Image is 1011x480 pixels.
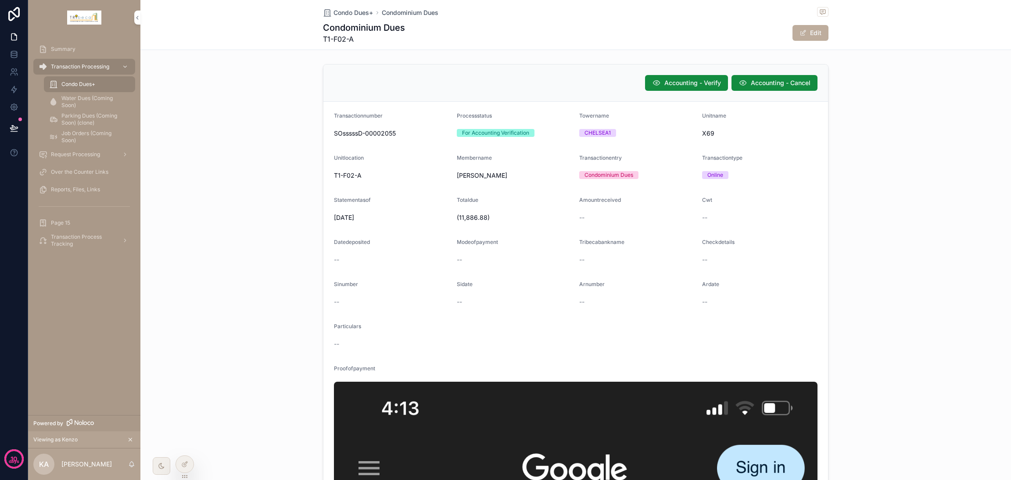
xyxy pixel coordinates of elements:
p: 10 [11,455,17,463]
div: Online [707,171,723,179]
span: Unitname [702,112,726,119]
a: Summary [33,41,135,57]
span: -- [702,297,707,306]
a: Powered by [28,415,140,431]
span: Reports, Files, Links [51,186,100,193]
span: Particulars [334,323,361,330]
span: Sinumber [334,281,358,287]
span: T1-F02-A [323,34,405,44]
span: Arnumber [579,281,605,287]
a: Transaction Processing [33,59,135,75]
a: Condo Dues+ [44,76,135,92]
div: Condominium Dues [584,171,633,179]
span: Transactionentry [579,154,622,161]
a: Parking Dues (Coming Soon) (clone) [44,111,135,127]
span: -- [579,255,584,264]
span: Ardate [702,281,719,287]
span: Accounting - Verify [664,79,721,87]
span: Accounting - Cancel [751,79,810,87]
span: KA [39,459,49,469]
h1: Condominium Dues [323,21,405,34]
span: SOsssssD-00002055 [334,129,450,138]
a: Request Processing [33,147,135,162]
span: Transaction Processing [51,63,109,70]
span: Powered by [33,420,63,427]
span: Tribecabankname [579,239,624,245]
span: Proofofpayment [334,365,375,372]
a: Over the Counter Links [33,164,135,180]
span: Summary [51,46,75,53]
span: Transactionnumber [334,112,383,119]
span: -- [334,297,339,306]
span: Cwt [702,197,712,203]
span: Statementasof [334,197,371,203]
span: Amountreceived [579,197,621,203]
span: Request Processing [51,151,100,158]
a: Job Orders (Coming Soon) [44,129,135,145]
div: For Accounting Verification [462,129,529,137]
span: -- [702,213,707,222]
a: Reports, Files, Links [33,182,135,197]
span: -- [334,340,339,348]
a: Water Dues (Coming Soon) [44,94,135,110]
span: -- [457,255,462,264]
span: Modeofpayment [457,239,498,245]
span: [PERSON_NAME] [457,171,573,180]
span: Transaction Process Tracking [51,233,115,247]
p: [PERSON_NAME] [61,460,112,469]
span: -- [702,255,707,264]
span: Page 15 [51,219,70,226]
div: scrollable content [28,35,140,260]
a: Condo Dues+ [323,8,373,17]
button: Accounting - Verify [645,75,728,91]
span: -- [579,213,584,222]
p: days [9,458,19,465]
span: Unitlocation [334,154,364,161]
span: Parking Dues (Coming Soon) (clone) [61,112,126,126]
span: Transactiontype [702,154,742,161]
span: Processstatus [457,112,492,119]
span: -- [334,255,339,264]
span: Membername [457,154,492,161]
a: Transaction Process Tracking [33,233,135,248]
button: Accounting - Cancel [731,75,817,91]
span: Totaldue [457,197,478,203]
img: App logo [67,11,101,25]
span: (11,886.88) [457,213,573,222]
span: Viewing as Kenzo [33,436,78,443]
button: Edit [792,25,828,41]
span: Water Dues (Coming Soon) [61,95,126,109]
span: Sidate [457,281,473,287]
span: Condo Dues+ [333,8,373,17]
span: Towername [579,112,609,119]
a: Condominium Dues [382,8,438,17]
div: CHELSEA1 [584,129,611,137]
span: -- [579,297,584,306]
span: Checkdetails [702,239,735,245]
span: -- [457,297,462,306]
span: Job Orders (Coming Soon) [61,130,126,144]
span: Datedeposited [334,239,370,245]
span: T1-F02-A [334,171,450,180]
span: X69 [702,129,818,138]
span: Over the Counter Links [51,168,108,176]
span: [DATE] [334,213,450,222]
a: Page 15 [33,215,135,231]
span: Condo Dues+ [61,81,95,88]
